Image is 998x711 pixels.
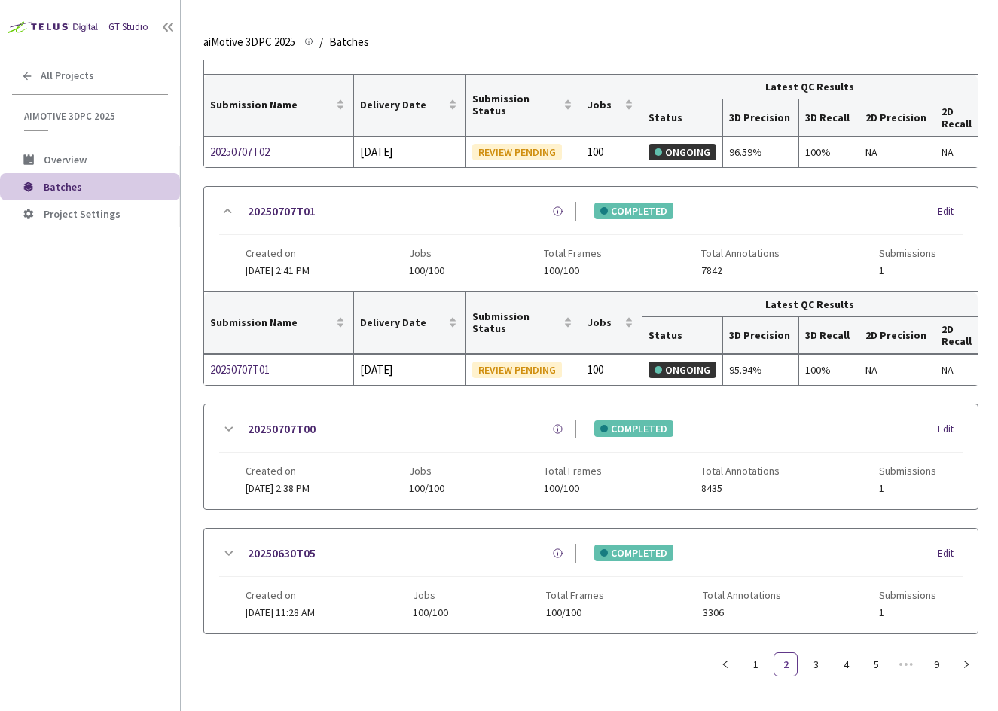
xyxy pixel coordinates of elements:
li: 3 [804,652,828,676]
a: 5 [865,653,887,676]
th: 3D Precision [723,317,799,354]
div: Edit [938,422,963,437]
a: 20250707T00 [248,420,316,438]
th: 2D Recall [935,99,978,136]
span: Submissions [879,247,936,259]
span: 1 [879,607,936,618]
th: 3D Recall [799,317,859,354]
div: 100% [805,144,853,160]
span: 3306 [703,607,781,618]
li: / [319,33,323,51]
div: NA [865,144,929,160]
span: Created on [246,465,310,477]
span: Submission Name [210,99,333,111]
div: REVIEW PENDING [472,144,562,160]
span: Batches [44,180,82,194]
span: 100/100 [409,265,444,276]
span: Total Frames [546,589,604,601]
span: Jobs [588,99,621,111]
span: Jobs [409,465,444,477]
a: 20250707T01 [248,202,316,221]
span: Batches [329,33,369,51]
span: right [962,660,971,669]
th: Submission Name [204,75,354,136]
a: 3 [804,653,827,676]
div: GT Studio [108,20,148,35]
li: 4 [834,652,858,676]
li: 9 [924,652,948,676]
span: aiMotive 3DPC 2025 [24,110,159,123]
th: Submission Status [466,75,581,136]
span: Jobs [413,589,448,601]
div: NA [942,362,972,378]
div: [DATE] [360,143,459,161]
div: 100% [805,362,853,378]
span: All Projects [41,69,94,82]
li: 5 [864,652,888,676]
th: Status [642,99,723,136]
span: Delivery Date [360,316,445,328]
div: 20250707T01COMPLETEDEditCreated on[DATE] 2:41 PMJobs100/100Total Frames100/100Total Annotations78... [204,187,978,291]
th: Jobs [581,75,642,136]
div: Edit [938,204,963,219]
div: [DATE] [360,361,459,379]
button: right [954,652,978,676]
span: 100/100 [544,483,602,494]
div: COMPLETED [594,420,673,437]
span: 1 [879,483,936,494]
span: Submissions [879,589,936,601]
span: Jobs [409,247,444,259]
th: 2D Precision [859,99,935,136]
a: 20250707T02 [210,143,347,161]
a: 2 [774,653,797,676]
li: Next 5 Pages [894,652,918,676]
div: NA [942,144,972,160]
span: 100/100 [544,265,602,276]
span: Submission Name [210,316,333,328]
div: COMPLETED [594,203,673,219]
th: Submission Name [204,292,354,354]
div: 20250707T00COMPLETEDEditCreated on[DATE] 2:38 PMJobs100/100Total Frames100/100Total Annotations84... [204,404,978,509]
th: 3D Recall [799,99,859,136]
th: 2D Precision [859,317,935,354]
th: Submission Status [466,292,581,354]
span: left [721,660,730,669]
span: ••• [894,652,918,676]
div: Edit [938,546,963,561]
a: 20250707T01 [210,361,347,379]
th: Status [642,317,723,354]
span: 8435 [701,483,780,494]
span: Delivery Date [360,99,445,111]
div: REVIEW PENDING [472,362,562,378]
li: Next Page [954,652,978,676]
span: Total Frames [544,465,602,477]
div: COMPLETED [594,545,673,561]
span: Submissions [879,465,936,477]
th: Latest QC Results [642,292,978,317]
li: Previous Page [713,652,737,676]
span: [DATE] 2:41 PM [246,264,310,277]
span: Total Annotations [703,589,781,601]
th: Delivery Date [354,292,466,354]
th: Delivery Date [354,75,466,136]
span: [DATE] 2:38 PM [246,481,310,495]
span: Total Annotations [701,465,780,477]
th: Jobs [581,292,642,354]
li: 1 [743,652,768,676]
a: 4 [835,653,857,676]
div: NA [865,362,929,378]
span: 7842 [701,265,780,276]
div: 20250630T05COMPLETEDEditCreated on[DATE] 11:28 AMJobs100/100Total Frames100/100Total Annotations3... [204,529,978,633]
a: 20250630T05 [248,544,316,563]
span: Jobs [588,316,621,328]
span: 100/100 [546,607,604,618]
span: aiMotive 3DPC 2025 [203,33,295,51]
div: ONGOING [649,362,716,378]
span: Created on [246,589,315,601]
span: Project Settings [44,207,121,221]
div: 96.59% [729,144,792,160]
th: Latest QC Results [642,75,978,99]
span: Created on [246,247,310,259]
